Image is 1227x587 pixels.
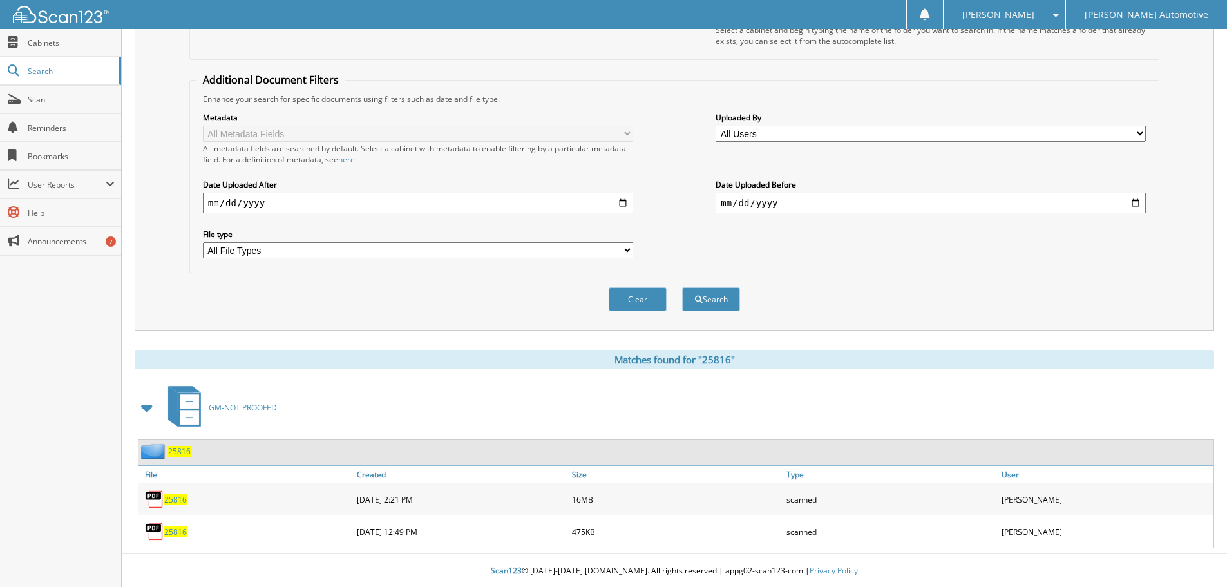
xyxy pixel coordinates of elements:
input: start [203,193,633,213]
legend: Additional Document Filters [196,73,345,87]
span: [PERSON_NAME] Automotive [1085,11,1208,19]
div: [DATE] 12:49 PM [354,519,569,544]
a: 25816 [168,446,191,457]
div: All metadata fields are searched by default. Select a cabinet with metadata to enable filtering b... [203,143,633,165]
input: end [716,193,1146,213]
div: [DATE] 2:21 PM [354,486,569,512]
div: Matches found for "25816" [135,350,1214,369]
div: [PERSON_NAME] [998,519,1213,544]
span: User Reports [28,179,106,190]
div: 475KB [569,519,784,544]
a: File [138,466,354,483]
label: Uploaded By [716,112,1146,123]
a: Created [354,466,569,483]
label: Date Uploaded After [203,179,633,190]
span: Announcements [28,236,115,247]
a: Size [569,466,784,483]
span: Help [28,207,115,218]
div: 7 [106,236,116,247]
a: Privacy Policy [810,565,858,576]
div: scanned [783,486,998,512]
span: Cabinets [28,37,115,48]
a: 25816 [164,526,187,537]
a: Type [783,466,998,483]
span: [PERSON_NAME] [962,11,1034,19]
button: Clear [609,287,667,311]
label: Date Uploaded Before [716,179,1146,190]
div: [PERSON_NAME] [998,486,1213,512]
span: Search [28,66,113,77]
span: Bookmarks [28,151,115,162]
img: PDF.png [145,490,164,509]
div: 16MB [569,486,784,512]
span: Scan [28,94,115,105]
a: 25816 [164,494,187,505]
a: here [338,154,355,165]
div: Select a cabinet and begin typing the name of the folder you want to search in. If the name match... [716,24,1146,46]
span: Scan123 [491,565,522,576]
div: © [DATE]-[DATE] [DOMAIN_NAME]. All rights reserved | appg02-scan123-com | [122,555,1227,587]
a: GM-NOT PROOFED [160,382,277,433]
button: Search [682,287,740,311]
div: scanned [783,519,998,544]
div: Enhance your search for specific documents using filters such as date and file type. [196,93,1152,104]
img: folder2.png [141,443,168,459]
span: Reminders [28,122,115,133]
img: PDF.png [145,522,164,541]
label: File type [203,229,633,240]
span: GM-NOT PROOFED [209,402,277,413]
img: scan123-logo-white.svg [13,6,109,23]
iframe: Chat Widget [1163,525,1227,587]
a: User [998,466,1213,483]
label: Metadata [203,112,633,123]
